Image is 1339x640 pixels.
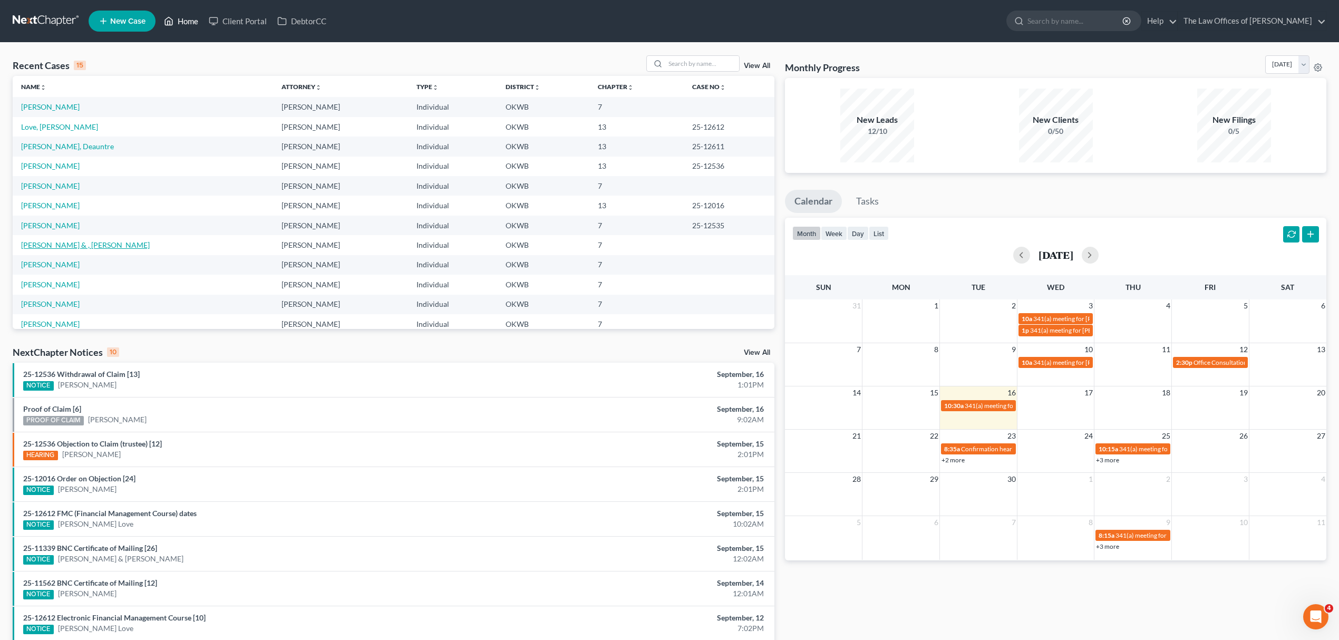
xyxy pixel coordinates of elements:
[589,216,684,235] td: 7
[892,283,910,292] span: Mon
[1303,604,1328,629] iframe: Intercom live chat
[21,299,80,308] a: [PERSON_NAME]
[1238,516,1249,529] span: 10
[1161,343,1171,356] span: 11
[1083,386,1094,399] span: 17
[23,486,54,495] div: NOTICE
[1165,299,1171,312] span: 4
[408,196,497,215] td: Individual
[972,283,985,292] span: Tue
[497,196,590,215] td: OKWB
[1096,456,1119,464] a: +3 more
[1165,516,1171,529] span: 9
[1325,604,1333,613] span: 4
[273,157,408,176] td: [PERSON_NAME]
[21,102,80,111] a: [PERSON_NAME]
[21,319,80,328] a: [PERSON_NAME]
[23,474,135,483] a: 25-12016 Order on Objection [24]
[1119,445,1221,453] span: 341(a) meeting for [PERSON_NAME]
[1011,343,1017,356] span: 9
[21,240,150,249] a: [PERSON_NAME] & , [PERSON_NAME]
[408,314,497,334] td: Individual
[589,196,684,215] td: 13
[821,226,847,240] button: week
[58,623,133,634] a: [PERSON_NAME] Love
[524,414,764,425] div: 9:02AM
[1238,386,1249,399] span: 19
[785,61,860,74] h3: Monthly Progress
[684,157,774,176] td: 25-12536
[840,126,914,137] div: 12/10
[21,280,80,289] a: [PERSON_NAME]
[23,381,54,391] div: NOTICE
[1316,343,1326,356] span: 13
[692,83,726,91] a: Case Nounfold_more
[273,117,408,137] td: [PERSON_NAME]
[1161,386,1171,399] span: 18
[684,137,774,156] td: 25-12611
[1099,445,1118,453] span: 10:15a
[1083,343,1094,356] span: 10
[159,12,203,31] a: Home
[589,295,684,314] td: 7
[497,117,590,137] td: OKWB
[1197,114,1271,126] div: New Filings
[589,275,684,294] td: 7
[869,226,889,240] button: list
[273,137,408,156] td: [PERSON_NAME]
[21,122,98,131] a: Love, [PERSON_NAME]
[58,588,117,599] a: [PERSON_NAME]
[524,508,764,519] div: September, 15
[21,181,80,190] a: [PERSON_NAME]
[1022,358,1032,366] span: 10a
[273,235,408,255] td: [PERSON_NAME]
[416,83,439,91] a: Typeunfold_more
[107,347,119,357] div: 10
[282,83,322,91] a: Attorneyunfold_more
[58,519,133,529] a: [PERSON_NAME] Love
[665,56,739,71] input: Search by name...
[929,386,939,399] span: 15
[851,299,862,312] span: 31
[273,255,408,275] td: [PERSON_NAME]
[840,114,914,126] div: New Leads
[497,235,590,255] td: OKWB
[58,554,183,564] a: [PERSON_NAME] & [PERSON_NAME]
[1096,542,1119,550] a: +3 more
[1047,283,1064,292] span: Wed
[589,117,684,137] td: 13
[1165,473,1171,486] span: 2
[273,97,408,117] td: [PERSON_NAME]
[23,509,197,518] a: 25-12612 FMC (Financial Management Course) dates
[408,117,497,137] td: Individual
[589,137,684,156] td: 13
[273,275,408,294] td: [PERSON_NAME]
[589,97,684,117] td: 7
[203,12,272,31] a: Client Portal
[524,613,764,623] div: September, 12
[1197,126,1271,137] div: 0/5
[1115,531,1245,539] span: 341(a) meeting for Deauntre [PERSON_NAME]
[497,176,590,196] td: OKWB
[1011,299,1017,312] span: 2
[1320,299,1326,312] span: 6
[524,380,764,390] div: 1:01PM
[23,370,140,379] a: 25-12536 Withdrawal of Claim [13]
[524,439,764,449] div: September, 15
[1019,114,1093,126] div: New Clients
[816,283,831,292] span: Sun
[1320,473,1326,486] span: 4
[408,137,497,156] td: Individual
[524,473,764,484] div: September, 15
[847,190,888,213] a: Tasks
[13,346,119,358] div: NextChapter Notices
[21,83,46,91] a: Nameunfold_more
[58,484,117,494] a: [PERSON_NAME]
[23,404,81,413] a: Proof of Claim [6]
[1281,283,1294,292] span: Sat
[497,295,590,314] td: OKWB
[23,544,157,552] a: 25-11339 BNC Certificate of Mailing [26]
[408,235,497,255] td: Individual
[524,543,764,554] div: September, 15
[1178,12,1326,31] a: The Law Offices of [PERSON_NAME]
